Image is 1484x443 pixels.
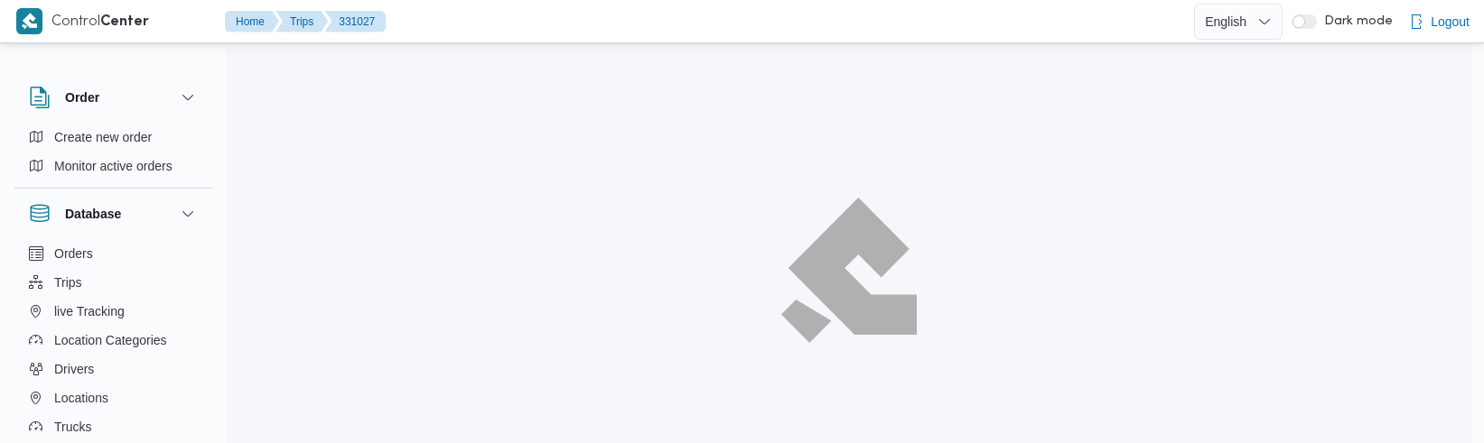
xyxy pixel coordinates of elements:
span: Trips [54,272,82,293]
button: Order [29,87,199,108]
h3: Order [65,87,99,108]
button: Orders [22,239,206,268]
span: Monitor active orders [54,155,173,177]
b: Center [100,15,149,29]
span: Drivers [54,358,94,380]
button: Trips [275,11,328,32]
button: Locations [22,383,206,412]
span: Dark mode [1317,14,1393,29]
img: X8yXhbKr1z7QwAAAABJRU5ErkJggg== [16,8,42,34]
button: Home [225,11,279,32]
button: Location Categories [22,326,206,355]
button: Drivers [22,355,206,383]
button: Create new order [22,123,206,152]
button: Database [29,203,199,225]
span: Locations [54,387,108,409]
button: Trips [22,268,206,297]
span: Logout [1431,11,1470,32]
img: ILLA Logo [785,203,911,338]
button: Trucks [22,412,206,441]
span: Create new order [54,126,152,148]
span: Trucks [54,416,91,438]
h3: Database [65,203,121,225]
button: Logout [1402,4,1477,40]
div: Order [14,123,213,188]
button: Monitor active orders [22,152,206,180]
button: live Tracking [22,297,206,326]
button: 331027 [324,11,386,32]
span: Location Categories [54,329,167,351]
span: live Tracking [54,300,125,322]
span: Orders [54,243,93,264]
